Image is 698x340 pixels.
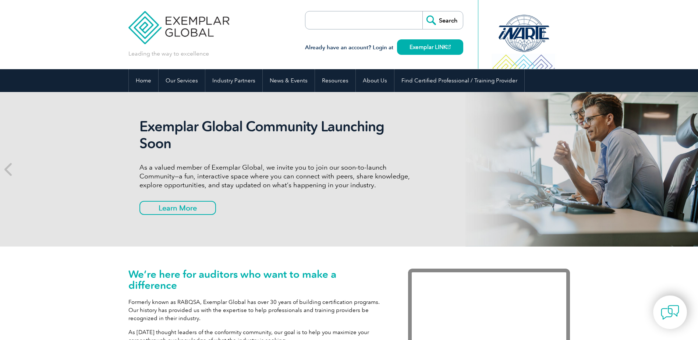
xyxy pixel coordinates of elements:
[447,45,451,49] img: open_square.png
[315,69,355,92] a: Resources
[139,163,415,190] p: As a valued member of Exemplar Global, we invite you to join our soon-to-launch Community—a fun, ...
[139,201,216,215] a: Learn More
[128,50,209,58] p: Leading the way to excellence
[397,39,463,55] a: Exemplar LINK
[356,69,394,92] a: About Us
[128,298,386,322] p: Formerly known as RABQSA, Exemplar Global has over 30 years of building certification programs. O...
[263,69,315,92] a: News & Events
[394,69,524,92] a: Find Certified Professional / Training Provider
[159,69,205,92] a: Our Services
[205,69,262,92] a: Industry Partners
[305,43,463,52] h3: Already have an account? Login at
[139,118,415,152] h2: Exemplar Global Community Launching Soon
[128,269,386,291] h1: We’re here for auditors who want to make a difference
[129,69,158,92] a: Home
[422,11,463,29] input: Search
[661,303,679,322] img: contact-chat.png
